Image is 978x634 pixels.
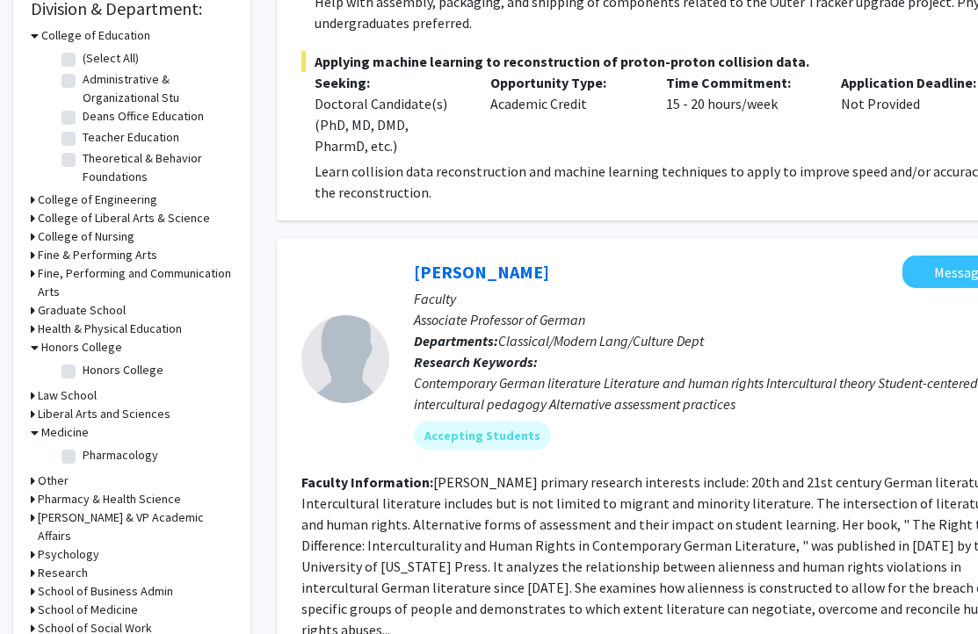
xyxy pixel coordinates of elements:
h3: School of Medicine [38,601,138,619]
iframe: Chat [13,555,75,621]
h3: College of Nursing [38,227,134,246]
h3: Honors College [41,338,122,357]
mat-chip: Accepting Students [414,421,551,450]
h3: Health & Physical Education [38,320,182,338]
h3: [PERSON_NAME] & VP Academic Affairs [38,508,233,545]
h3: College of Education [41,26,150,45]
p: Seeking: [315,72,464,93]
div: Doctoral Candidate(s) (PhD, MD, DMD, PharmD, etc.) [315,93,464,156]
h3: Law School [38,386,97,405]
h3: College of Liberal Arts & Science [38,209,210,227]
p: Time Commitment: [666,72,815,93]
h3: School of Business Admin [38,582,173,601]
b: Departments: [414,332,498,349]
h3: College of Engineering [38,191,157,209]
h3: Fine, Performing and Communication Arts [38,264,233,301]
h3: Graduate School [38,301,126,320]
b: Research Keywords: [414,353,538,371]
h3: Other [38,472,69,490]
b: Faculty Information: [301,473,433,491]
label: Teacher Education [83,128,179,147]
span: Classical/Modern Lang/Culture Dept [498,332,704,349]
h3: Medicine [41,423,89,442]
h3: Pharmacy & Health Science [38,490,181,508]
h3: Fine & Performing Arts [38,246,157,264]
div: 15 - 20 hours/week [653,72,829,156]
p: Opportunity Type: [490,72,640,93]
label: (Select All) [83,49,139,68]
label: Theoretical & Behavior Foundations [83,149,228,186]
label: Pharmacology [83,446,158,465]
label: Administrative & Organizational Stu [83,70,228,107]
label: Honors College [83,361,163,379]
div: Academic Credit [477,72,653,156]
h3: Liberal Arts and Sciences [38,405,170,423]
a: [PERSON_NAME] [414,261,549,283]
label: Deans Office Education [83,107,204,126]
h3: Psychology [38,545,99,564]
